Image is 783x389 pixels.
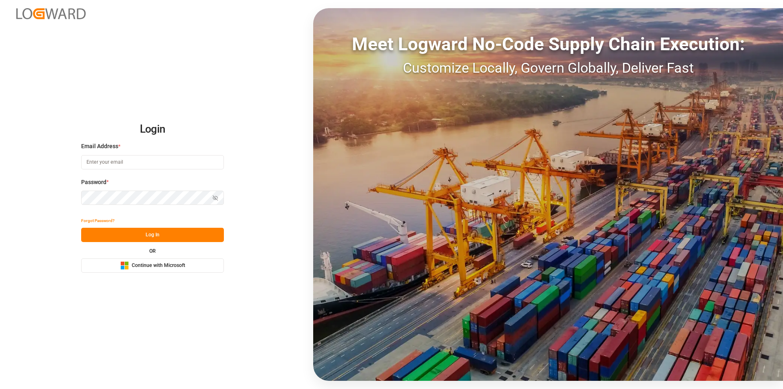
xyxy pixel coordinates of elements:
[313,58,783,78] div: Customize Locally, Govern Globally, Deliver Fast
[81,213,115,228] button: Forgot Password?
[132,262,185,269] span: Continue with Microsoft
[81,258,224,273] button: Continue with Microsoft
[81,116,224,142] h2: Login
[81,155,224,169] input: Enter your email
[149,249,156,253] small: OR
[16,8,86,19] img: Logward_new_orange.png
[81,142,118,151] span: Email Address
[81,178,106,187] span: Password
[81,228,224,242] button: Log In
[313,31,783,58] div: Meet Logward No-Code Supply Chain Execution:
